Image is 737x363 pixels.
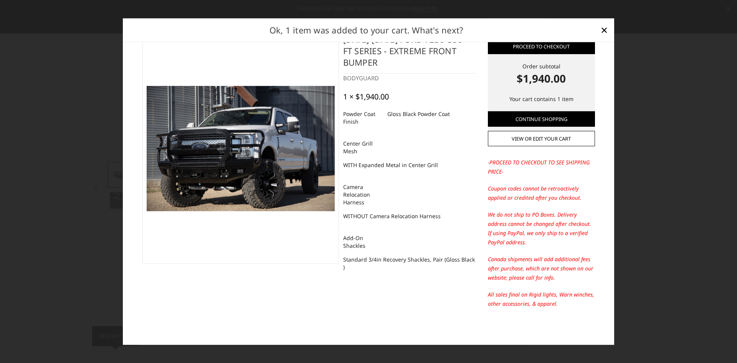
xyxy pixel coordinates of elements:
[488,131,595,146] a: View or edit your cart
[343,180,382,209] dt: Camera Relocation Harness
[135,23,598,36] h2: Ok, 1 item was added to your cart. What's next?
[488,111,595,127] a: Continue Shopping
[343,209,441,223] dd: WITHOUT Camera Relocation Harness
[343,33,476,74] h4: [DATE]-[DATE] Ford F250-350 - FT Series - Extreme Front Bumper
[488,255,595,282] p: Canada shipments will add additional fees after purchase, which are not shown on our website; ple...
[488,210,595,247] p: We do not ship to PO Boxes. Delivery address cannot be changed after checkout. If using PayPal, w...
[343,92,389,101] div: 1 × $1,940.00
[387,107,450,121] dd: Gloss Black Powder Coat
[343,252,476,274] dd: Standard 3/4in Recovery Shackles, Pair (Gloss Black )
[343,136,382,158] dt: Center Grill Mesh
[343,107,382,128] dt: Powder Coat Finish
[147,86,335,211] img: 2017-2022 Ford F250-350 - FT Series - Extreme Front Bumper
[488,62,595,86] div: Order subtotal
[699,326,737,363] iframe: Chat Widget
[343,158,438,172] dd: WITH Expanded Metal in Center Grill
[488,158,595,176] p: -PROCEED TO CHECKOUT TO SEE SHIPPING PRICE-
[488,290,595,308] p: All sales final on Rigid lights, Warn winches, other accessories, & apparel.
[343,231,382,252] dt: Add-On Shackles
[488,39,595,54] a: Proceed to checkout
[488,184,595,202] p: Coupon codes cannot be retroactively applied or credited after you checkout.
[488,70,595,86] strong: $1,940.00
[601,22,608,38] span: ×
[598,24,610,36] a: Close
[343,74,476,83] div: BODYGUARD
[488,94,595,104] p: Your cart contains 1 item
